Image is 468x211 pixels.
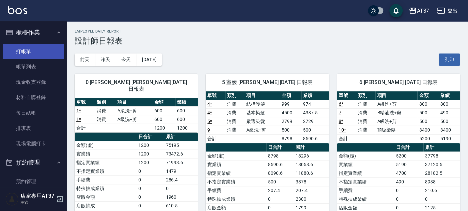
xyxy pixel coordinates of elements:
h2: Employee Daily Report [75,29,460,34]
td: 手續費 [75,175,137,184]
td: 75195 [164,141,198,150]
td: 實業績 [337,160,394,169]
td: 基本染髮 [245,108,280,117]
th: 業績 [175,98,198,107]
th: 類別 [356,91,375,100]
th: 類別 [225,91,245,100]
button: 今天 [116,53,137,66]
table: a dense table [75,98,198,133]
td: 8590.6 [266,160,294,169]
td: 610.5 [164,201,198,210]
td: 800 [439,100,460,108]
td: 0 [394,186,423,195]
td: 指定實業績 [337,169,394,177]
button: AT37 [406,4,432,18]
th: 項目 [245,91,280,100]
a: 9 [207,127,210,133]
a: 現場電腦打卡 [3,136,64,151]
a: 每日結帳 [3,105,64,121]
td: 合計 [337,134,356,143]
th: 金額 [280,91,301,100]
th: 累計 [164,133,198,141]
p: 主管 [20,199,54,205]
td: 2729 [301,117,329,126]
td: 286.4 [164,175,198,184]
th: 累計 [423,143,460,152]
a: 現金收支登錄 [3,74,64,90]
td: 合計 [75,124,95,132]
td: A級洗+剪 [116,115,153,124]
td: 490 [439,108,460,117]
td: 消費 [356,108,375,117]
th: 日合計 [266,143,294,152]
td: 800 [417,100,439,108]
th: 單號 [75,98,95,107]
td: 500 [266,177,294,186]
td: 0 [164,184,198,193]
button: [DATE] [136,53,162,66]
td: A級洗+剪 [375,117,417,126]
button: 前天 [75,53,95,66]
td: 消費 [356,117,375,126]
td: 2300 [294,195,329,203]
td: A級洗+剪 [375,100,417,108]
td: 0 [137,201,164,210]
td: 消費 [225,126,245,134]
td: 1479 [164,167,198,175]
th: 累計 [294,143,329,152]
td: 4387.5 [301,108,329,117]
td: 頂級染髮 [375,126,417,134]
td: 5200 [394,152,423,160]
td: 37798 [423,152,460,160]
button: save [389,4,403,17]
td: 消費 [356,100,375,108]
td: 合計 [206,134,225,143]
button: 櫃檯作業 [3,24,64,41]
div: AT37 [417,7,429,15]
td: 店販金額 [75,193,137,201]
td: 1960 [164,193,198,201]
td: 500 [417,108,439,117]
h3: 設計師日報表 [75,36,460,46]
td: 1200 [137,141,164,150]
th: 單號 [206,91,225,100]
td: 2799 [280,117,301,126]
td: 3400 [439,126,460,134]
td: 1200 [175,124,198,132]
td: 3878 [294,177,329,186]
span: 6 [PERSON_NAME] [DATE] 日報表 [345,79,452,86]
td: 28182.5 [423,169,460,177]
button: 登出 [434,5,460,17]
td: 實業績 [75,150,137,158]
td: 500 [280,126,301,134]
td: 手續費 [206,186,266,195]
td: 消費 [95,115,115,124]
td: 金額(虛) [337,152,394,160]
td: 消費 [225,117,245,126]
td: 600 [175,106,198,115]
td: 不指定實業績 [75,167,137,175]
td: 手續費 [337,186,394,195]
td: 金額(虛) [75,141,137,150]
td: 5190 [439,134,460,143]
td: 特殊抽成業績 [75,184,137,193]
a: 材料自購登錄 [3,90,64,105]
th: 類別 [95,98,115,107]
button: 預約管理 [3,154,64,171]
td: 490 [394,177,423,186]
td: 210.6 [423,186,460,195]
a: 7 [339,110,341,115]
td: 600 [153,115,175,124]
td: 11880.6 [294,169,329,177]
td: 0 [137,193,164,201]
td: 消費 [95,106,115,115]
td: 71993.6 [164,158,198,167]
td: 600 [153,106,175,115]
td: 0 [394,195,423,203]
td: 嚴選染髮 [245,117,280,126]
td: 0 [137,175,164,184]
td: 18296 [294,152,329,160]
td: A級洗+剪 [245,126,280,134]
td: 不指定實業績 [337,177,394,186]
th: 金額 [417,91,439,100]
